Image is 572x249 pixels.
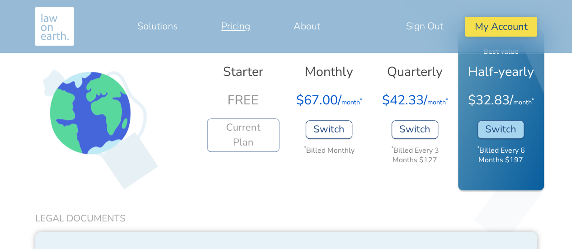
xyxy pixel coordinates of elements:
[379,86,451,117] p: $42.33/
[207,118,279,152] button: Current Plan
[293,66,365,79] p: Monthly
[392,120,438,139] button: Switch
[272,15,342,37] a: About
[465,66,537,79] p: Half-yearly
[341,98,362,107] span: month
[199,15,272,37] a: Pricing
[35,212,537,225] p: Legal Documents
[306,120,352,139] button: Switch
[293,86,365,117] p: $67.00/
[116,15,199,37] a: Solutions
[35,63,147,158] img: globe.png
[207,86,279,115] p: FREE
[465,17,537,36] button: My Account
[293,142,365,159] p: Billed Monthly
[384,15,465,37] a: Sign Out
[379,142,451,169] p: Billed Every 3 Months $127
[427,98,448,107] span: month
[379,66,451,79] p: Quarterly
[477,120,524,139] button: Switch
[207,66,279,79] p: Starter
[513,98,534,107] span: month
[465,86,537,117] p: $32.83/
[35,7,74,46] img: Making legal services accessible to everyone, anywhere, anytime
[465,142,537,169] p: Billed Every 6 Months $197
